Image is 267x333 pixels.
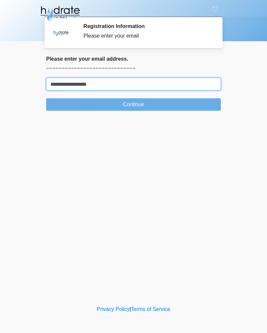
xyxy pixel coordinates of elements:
a: Privacy Policy [97,306,130,312]
div: Please enter your email [83,32,211,40]
img: Agent Avatar [51,23,71,43]
a: Terms of Service [131,306,170,312]
img: Hydrate IV Bar - Fort Collins Logo [40,5,80,21]
h2: Please enter your email address. [46,56,221,62]
a: | [130,306,131,312]
button: Continue [46,98,221,111]
p: ~~~~~~~~~~~~~~~~~~~~~~~~~~~~~ [46,65,221,73]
